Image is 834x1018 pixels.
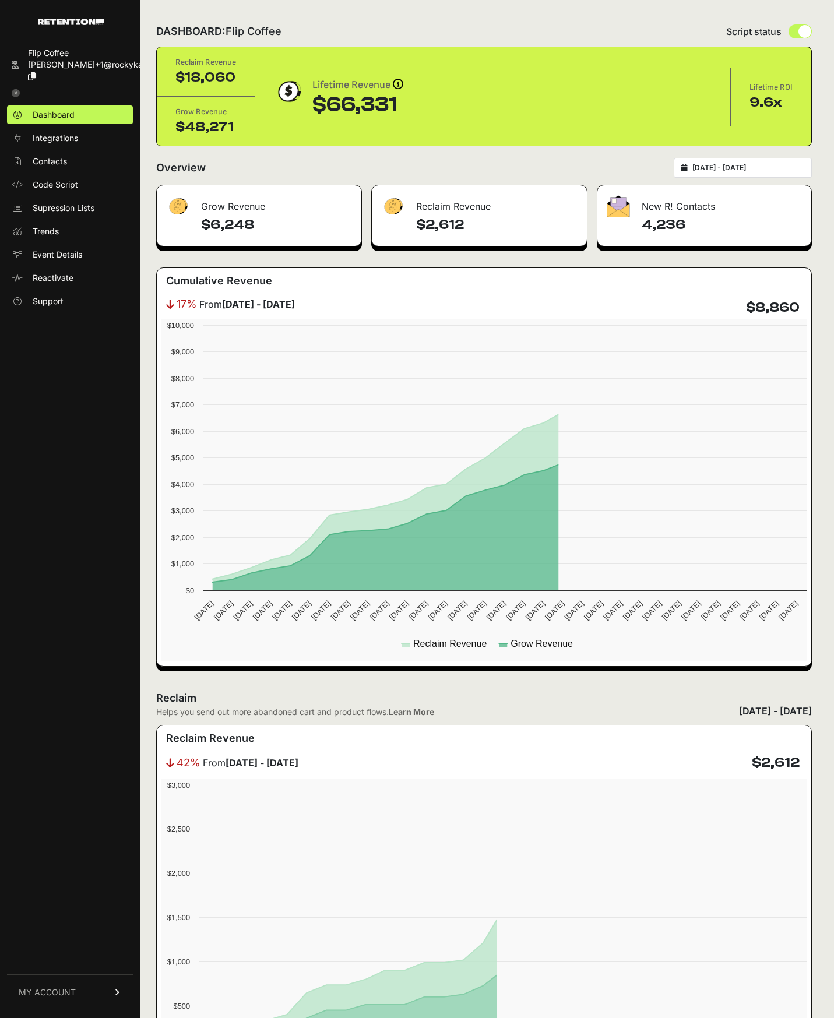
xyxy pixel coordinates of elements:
[349,599,371,622] text: [DATE]
[33,179,78,191] span: Code Script
[177,755,200,771] span: 42%
[465,599,488,622] text: [DATE]
[738,599,761,622] text: [DATE]
[167,321,194,330] text: $10,000
[186,586,194,595] text: $0
[226,757,298,769] strong: [DATE] - [DATE]
[166,195,189,218] img: fa-dollar-13500eef13a19c4ab2b9ed9ad552e47b0d9fc28b02b83b90ba0e00f96d6372e9.png
[312,77,403,93] div: Lifetime Revenue
[157,185,361,220] div: Grow Revenue
[270,599,293,622] text: [DATE]
[212,599,235,622] text: [DATE]
[368,599,390,622] text: [DATE]
[171,559,194,568] text: $1,000
[680,599,702,622] text: [DATE]
[156,23,281,40] h2: DASHBOARD:
[749,93,793,112] div: 9.6x
[739,704,812,718] div: [DATE] - [DATE]
[746,298,800,317] h4: $8,860
[485,599,508,622] text: [DATE]
[203,756,298,770] span: From
[19,987,76,998] span: MY ACCOUNT
[407,599,430,622] text: [DATE]
[175,57,236,68] div: Reclaim Revenue
[597,185,811,220] div: New R! Contacts
[171,347,194,356] text: $9,000
[167,825,190,833] text: $2,500
[199,297,295,311] span: From
[171,374,194,383] text: $8,000
[641,599,663,622] text: [DATE]
[582,599,605,622] text: [DATE]
[699,599,722,622] text: [DATE]
[33,202,94,214] span: Supression Lists
[171,480,194,489] text: $4,000
[174,1002,190,1010] text: $500
[7,44,133,86] a: Flip Coffee [PERSON_NAME]+1@rockykana...
[563,599,586,622] text: [DATE]
[33,109,75,121] span: Dashboard
[171,400,194,409] text: $7,000
[156,706,434,718] div: Helps you send out more abandoned cart and product flows.
[329,599,351,622] text: [DATE]
[167,869,190,878] text: $2,000
[7,129,133,147] a: Integrations
[201,216,352,234] h4: $6,248
[642,216,802,234] h4: 4,236
[7,199,133,217] a: Supression Lists
[33,249,82,260] span: Event Details
[33,226,59,237] span: Trends
[167,957,190,966] text: $1,000
[524,599,547,622] text: [DATE]
[7,292,133,311] a: Support
[446,599,469,622] text: [DATE]
[171,506,194,515] text: $3,000
[38,19,104,25] img: Retention.com
[166,730,255,746] h3: Reclaim Revenue
[312,93,403,117] div: $66,331
[7,105,133,124] a: Dashboard
[372,185,587,220] div: Reclaim Revenue
[167,781,190,790] text: $3,000
[416,216,578,234] h4: $2,612
[719,599,741,622] text: [DATE]
[33,156,67,167] span: Contacts
[777,599,800,622] text: [DATE]
[389,707,434,717] a: Learn More
[33,272,73,284] span: Reactivate
[607,195,630,217] img: fa-envelope-19ae18322b30453b285274b1b8af3d052b27d846a4fbe8435d1a52b978f639a2.png
[193,599,216,622] text: [DATE]
[7,222,133,241] a: Trends
[175,68,236,87] div: $18,060
[388,599,410,622] text: [DATE]
[511,639,573,649] text: Grow Revenue
[177,296,197,312] span: 17%
[175,106,236,118] div: Grow Revenue
[33,295,64,307] span: Support
[660,599,683,622] text: [DATE]
[226,25,281,37] span: Flip Coffee
[413,639,487,649] text: Reclaim Revenue
[749,82,793,93] div: Lifetime ROI
[543,599,566,622] text: [DATE]
[222,298,295,310] strong: [DATE] - [DATE]
[504,599,527,622] text: [DATE]
[7,152,133,171] a: Contacts
[274,77,303,106] img: dollar-coin-05c43ed7efb7bc0c12610022525b4bbbb207c7efeef5aecc26f025e68dcafac9.png
[290,599,313,622] text: [DATE]
[7,245,133,264] a: Event Details
[7,974,133,1010] a: MY ACCOUNT
[251,599,274,622] text: [DATE]
[167,913,190,922] text: $1,500
[381,195,404,218] img: fa-dollar-13500eef13a19c4ab2b9ed9ad552e47b0d9fc28b02b83b90ba0e00f96d6372e9.png
[309,599,332,622] text: [DATE]
[758,599,780,622] text: [DATE]
[175,118,236,136] div: $48,271
[752,753,800,772] h4: $2,612
[427,599,449,622] text: [DATE]
[28,47,159,59] div: Flip Coffee
[156,160,206,176] h2: Overview
[231,599,254,622] text: [DATE]
[601,599,624,622] text: [DATE]
[28,59,159,69] span: [PERSON_NAME]+1@rockykana...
